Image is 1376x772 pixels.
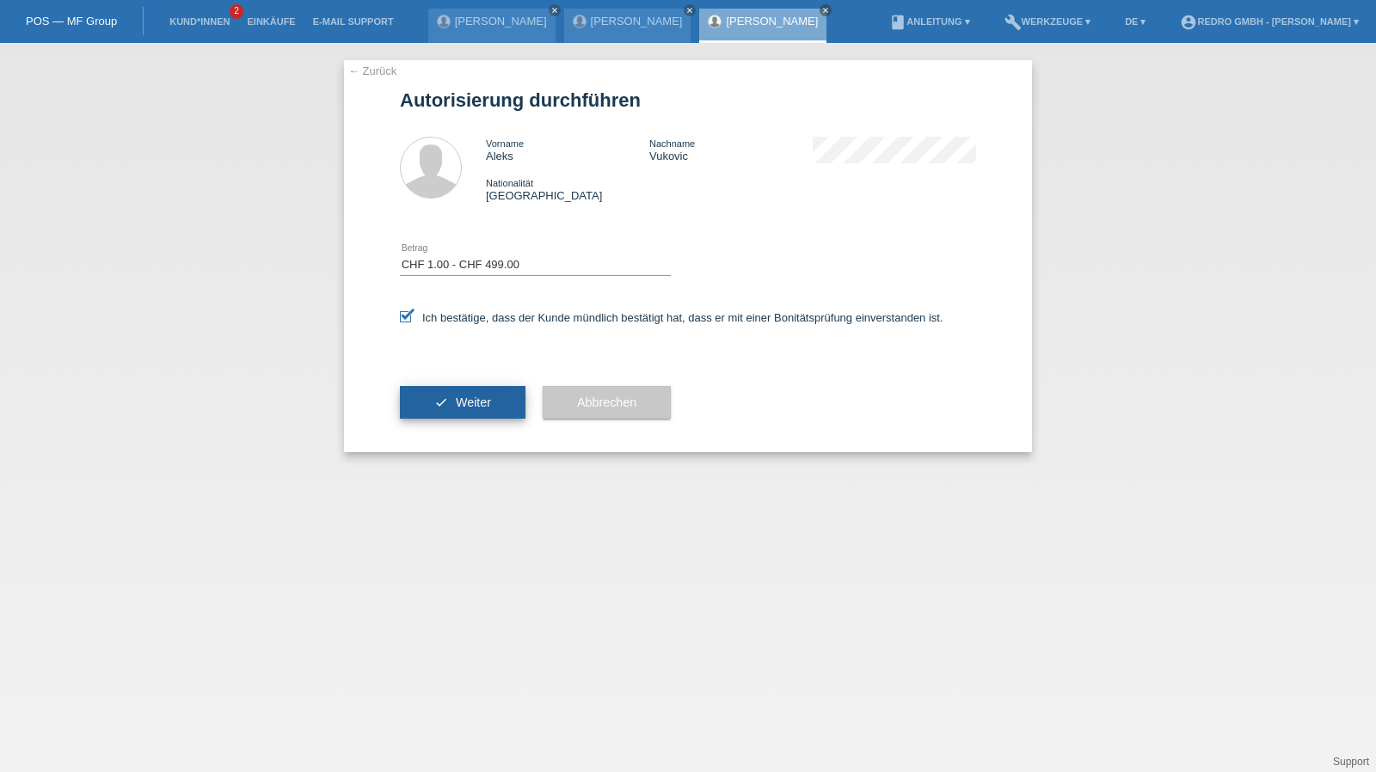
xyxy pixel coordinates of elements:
[726,15,818,28] a: [PERSON_NAME]
[26,15,117,28] a: POS — MF Group
[161,16,238,27] a: Kund*innen
[550,6,559,15] i: close
[1116,16,1154,27] a: DE ▾
[486,137,649,162] div: Aleks
[400,386,525,419] button: check Weiter
[1180,14,1197,31] i: account_circle
[649,138,695,149] span: Nachname
[486,176,649,202] div: [GEOGRAPHIC_DATA]
[821,6,830,15] i: close
[543,386,671,419] button: Abbrechen
[684,4,696,16] a: close
[996,16,1100,27] a: buildWerkzeuge ▾
[1333,756,1369,768] a: Support
[348,64,396,77] a: ← Zurück
[304,16,402,27] a: E-Mail Support
[434,395,448,409] i: check
[400,89,976,111] h1: Autorisierung durchführen
[649,137,813,162] div: Vukovic
[230,4,243,19] span: 2
[486,178,533,188] span: Nationalität
[881,16,978,27] a: bookAnleitung ▾
[685,6,694,15] i: close
[820,4,832,16] a: close
[577,395,636,409] span: Abbrechen
[1004,14,1022,31] i: build
[486,138,524,149] span: Vorname
[455,15,547,28] a: [PERSON_NAME]
[456,395,491,409] span: Weiter
[889,14,906,31] i: book
[400,311,943,324] label: Ich bestätige, dass der Kunde mündlich bestätigt hat, dass er mit einer Bonitätsprüfung einversta...
[549,4,561,16] a: close
[238,16,304,27] a: Einkäufe
[1171,16,1367,27] a: account_circleRedro GmbH - [PERSON_NAME] ▾
[591,15,683,28] a: [PERSON_NAME]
